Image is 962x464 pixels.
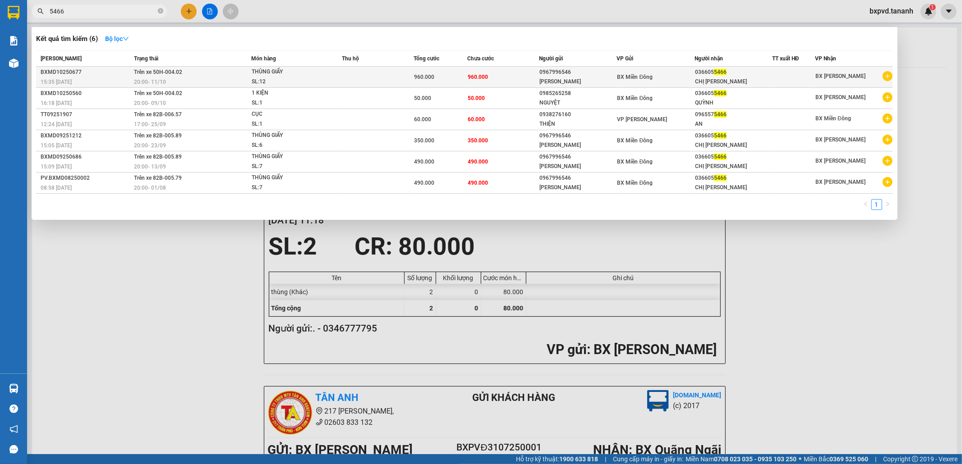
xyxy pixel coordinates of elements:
[158,8,163,14] span: close-circle
[539,173,616,183] div: 0967996546
[9,36,18,45] img: solution-icon
[41,79,72,85] span: 15:35 [DATE]
[872,200,882,209] a: 1
[695,141,772,150] div: CHỊ [PERSON_NAME]
[883,135,893,145] span: plus-circle
[815,73,865,79] span: BX [PERSON_NAME]
[861,199,871,210] li: Previous Page
[41,100,72,106] span: 16:18 [DATE]
[41,55,82,62] span: [PERSON_NAME]
[815,55,836,62] span: VP Nhận
[815,179,865,185] span: BX [PERSON_NAME]
[468,137,488,144] span: 350.000
[252,98,319,108] div: SL: 1
[468,95,485,101] span: 50.000
[134,90,182,96] span: Trên xe 50H-004.02
[539,183,616,192] div: [PERSON_NAME]
[617,55,634,62] span: VP Gửi
[414,95,431,101] span: 50.000
[539,98,616,108] div: NGUYỆT
[41,110,131,119] div: TT09251907
[695,119,772,129] div: AN
[134,175,182,181] span: Trên xe 82B-005.79
[252,173,319,183] div: THÙNG GIẤY
[123,36,129,42] span: down
[41,173,131,183] div: PV.BXMD08250002
[41,164,72,170] span: 15:09 [DATE]
[695,98,772,108] div: QUỲNH
[539,152,616,162] div: 0967996546
[414,180,434,186] span: 490.000
[251,55,276,62] span: Món hàng
[617,95,653,101] span: BX Miền Đông
[414,74,434,80] span: 960.000
[134,55,158,62] span: Trạng thái
[134,164,166,170] span: 20:00 - 13/09
[714,69,727,75] span: 5466
[883,71,893,81] span: plus-circle
[41,68,131,77] div: BXMD10250677
[695,110,772,119] div: 096557
[252,119,319,129] div: SL: 1
[772,55,799,62] span: TT xuất HĐ
[468,116,485,123] span: 60.000
[414,159,434,165] span: 490.000
[252,152,319,162] div: THÙNG GIẤY
[414,116,431,123] span: 60.000
[158,7,163,16] span: close-circle
[695,173,772,183] div: 036605
[41,142,72,149] span: 15:05 [DATE]
[252,77,319,87] div: SL: 12
[252,131,319,141] div: THÙNG GIẤY
[134,111,182,118] span: Trên xe 82B-006.57
[134,69,182,75] span: Trên xe 50H-004.02
[9,405,18,413] span: question-circle
[539,68,616,77] div: 0967996546
[134,154,182,160] span: Trên xe 82B-005.89
[882,199,893,210] button: right
[539,141,616,150] div: [PERSON_NAME]
[539,89,616,98] div: 0985265258
[105,35,129,42] strong: Bộ lọc
[861,199,871,210] button: left
[883,92,893,102] span: plus-circle
[617,180,653,186] span: BX Miền Đông
[617,116,667,123] span: VP [PERSON_NAME]
[9,425,18,433] span: notification
[252,109,319,119] div: CỤC
[815,158,865,164] span: BX [PERSON_NAME]
[9,384,18,393] img: warehouse-icon
[883,114,893,123] span: plus-circle
[539,77,616,86] div: [PERSON_NAME]
[134,121,166,127] span: 17:00 - 25/09
[50,6,156,16] input: Tìm tên, số ĐT hoặc mã đơn
[695,89,772,98] div: 036605
[714,90,727,96] span: 5466
[695,68,772,77] div: 036605
[41,121,72,127] span: 12:24 [DATE]
[468,74,488,80] span: 960.000
[252,88,319,98] div: 1 KIỆN
[134,185,166,191] span: 20:00 - 01/08
[414,55,439,62] span: Tổng cước
[714,154,727,160] span: 5466
[9,59,18,68] img: warehouse-icon
[882,199,893,210] li: Next Page
[41,131,131,141] div: BXMD09251212
[695,152,772,162] div: 036605
[883,177,893,187] span: plus-circle
[871,199,882,210] li: 1
[134,142,166,149] span: 20:00 - 23/09
[414,137,434,144] span: 350.000
[41,89,131,98] div: BXMD10250560
[539,110,616,119] div: 0938276160
[695,183,772,192] div: CHỊ [PERSON_NAME]
[815,136,865,143] span: BX [PERSON_NAME]
[342,55,359,62] span: Thu hộ
[539,131,616,141] div: 0967996546
[885,201,890,207] span: right
[8,6,19,19] img: logo-vxr
[695,77,772,86] div: CHỊ [PERSON_NAME]
[134,100,166,106] span: 20:00 - 09/10
[539,162,616,171] div: [PERSON_NAME]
